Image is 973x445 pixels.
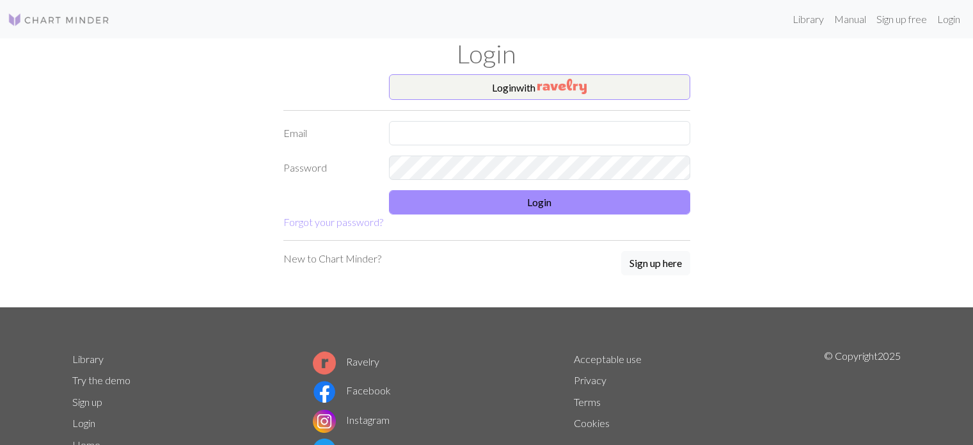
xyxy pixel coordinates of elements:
img: Instagram logo [313,410,336,433]
a: Sign up here [621,251,690,277]
a: Sign up [72,396,102,408]
a: Acceptable use [574,353,642,365]
a: Facebook [313,384,391,396]
a: Library [787,6,829,32]
h1: Login [65,38,909,69]
a: Login [932,6,965,32]
img: Logo [8,12,110,28]
a: Forgot your password? [283,216,383,228]
a: Instagram [313,414,390,426]
p: New to Chart Minder? [283,251,381,266]
button: Login [389,190,690,214]
a: Manual [829,6,871,32]
a: Sign up free [871,6,932,32]
img: Ravelry [537,79,587,94]
label: Email [276,121,381,145]
a: Try the demo [72,374,131,386]
a: Privacy [574,374,606,386]
a: Cookies [574,417,610,429]
a: Ravelry [313,355,379,368]
a: Library [72,353,104,365]
a: Terms [574,396,601,408]
a: Login [72,417,95,429]
button: Sign up here [621,251,690,275]
label: Password [276,156,381,180]
img: Ravelry logo [313,352,336,375]
img: Facebook logo [313,380,336,403]
button: Loginwith [389,74,690,100]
